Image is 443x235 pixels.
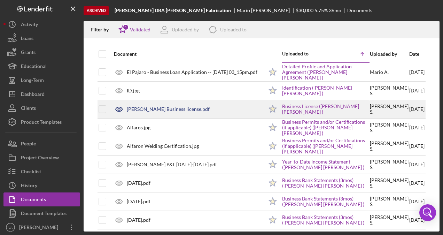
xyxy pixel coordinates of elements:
[282,64,369,81] a: Detailed Profile and Application Agreement ([PERSON_NAME] [PERSON_NAME] )
[409,82,425,99] div: [DATE]
[21,17,38,33] div: Activity
[3,220,80,234] button: VA[PERSON_NAME]
[282,119,369,136] a: Business Permits and/or Certifications (if applicable) ([PERSON_NAME] [PERSON_NAME] )
[127,199,150,204] div: [DATE].pdf
[21,192,46,208] div: Documents
[370,51,409,57] div: Uploaded by
[370,196,409,207] div: [PERSON_NAME] S .
[21,101,36,117] div: Clients
[3,45,80,59] button: Grants
[3,73,80,87] button: Long-Term
[314,8,328,13] div: 5.75 %
[127,69,257,75] div: El Pajaro - Business Loan Application -- [DATE] 03_15pm.pdf
[296,8,313,13] div: $30,000
[370,122,409,133] div: [PERSON_NAME] S .
[3,59,80,73] button: Educational
[127,162,217,167] div: [PERSON_NAME] P&L [DATE]-[DATE].pdf
[3,192,80,206] button: Documents
[21,73,44,89] div: Long-Term
[370,85,409,96] div: [PERSON_NAME] S .
[370,177,409,189] div: [PERSON_NAME] S .
[409,119,425,136] div: [DATE]
[282,214,369,226] a: Business Bank Statements (3mos) ([PERSON_NAME] [PERSON_NAME] )
[282,159,369,170] a: Year-to-Date Income Statement ([PERSON_NAME] [PERSON_NAME] )
[127,88,140,93] div: ID.jpg
[21,179,37,194] div: History
[370,69,389,75] div: Mario A .
[172,27,199,32] div: Uploaded by
[21,206,67,222] div: Document Templates
[127,106,210,112] div: [PERSON_NAME] Business license.pdf
[282,51,326,56] div: Uploaded to
[3,31,80,45] button: Loans
[8,226,13,229] text: VA
[21,137,36,152] div: People
[21,87,45,103] div: Dashboard
[21,31,33,47] div: Loans
[237,8,296,13] div: Mario [PERSON_NAME]
[127,143,199,149] div: Alfaron Welding Certification.jpg
[3,87,80,101] button: Dashboard
[123,24,129,30] div: 1
[3,137,80,151] button: People
[84,6,109,15] div: Archived
[282,196,369,207] a: Business Bank Statements (3mos) ([PERSON_NAME] [PERSON_NAME] )
[127,125,150,130] div: Alfaros.jpg
[127,180,150,186] div: [DATE].pdf
[21,115,62,131] div: Product Templates
[21,59,47,75] div: Educational
[21,165,41,180] div: Checklist
[409,211,425,229] div: [DATE]
[282,138,369,154] a: Business Permits and/or Certifications (if applicable) ([PERSON_NAME] [PERSON_NAME] )
[3,115,80,129] button: Product Templates
[3,165,80,179] button: Checklist
[409,193,425,210] div: [DATE]
[347,8,372,13] div: Documents
[370,141,409,152] div: [PERSON_NAME] S .
[3,101,80,115] button: Clients
[370,104,409,115] div: [PERSON_NAME] S .
[114,51,263,57] div: Document
[370,159,409,170] div: [PERSON_NAME] S .
[282,85,369,96] a: Identification ([PERSON_NAME] [PERSON_NAME] )
[409,174,425,192] div: [DATE]
[409,137,425,155] div: [DATE]
[419,204,436,221] div: Open Intercom Messenger
[130,27,150,32] div: Validated
[220,27,247,32] div: Uploaded to
[3,17,80,31] button: Activity
[91,27,114,32] div: Filter by
[409,51,425,57] div: Date
[3,151,80,165] button: Project Overview
[21,151,59,166] div: Project Overview
[370,214,409,226] div: [PERSON_NAME] S .
[329,8,341,13] div: 36 mo
[21,45,36,61] div: Grants
[409,100,425,118] div: [DATE]
[282,104,369,115] a: Business License ([PERSON_NAME] [PERSON_NAME] )
[282,177,369,189] a: Business Bank Statements (3mos) ([PERSON_NAME] [PERSON_NAME] )
[127,217,150,223] div: [DATE].pdf
[3,179,80,192] button: History
[409,63,425,81] div: [DATE]
[409,156,425,173] div: [DATE]
[3,206,80,220] button: Document Templates
[115,8,231,13] b: [PERSON_NAME] DBA [PERSON_NAME] Fabrication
